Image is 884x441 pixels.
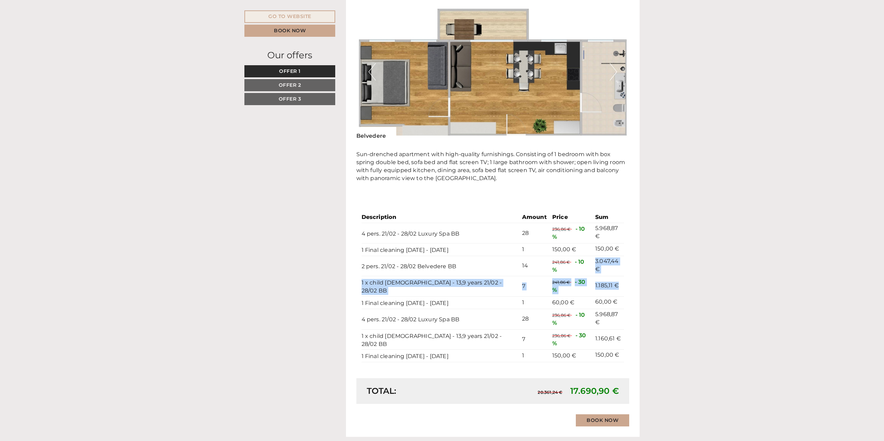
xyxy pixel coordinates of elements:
[552,246,577,253] span: 150,00 €
[610,63,617,80] button: Next
[279,96,301,102] span: Offer 3
[552,299,574,306] span: 60,00 €
[552,313,571,318] span: 236,86 €
[356,3,630,140] img: image
[592,212,624,223] th: Sum
[362,350,519,362] td: 1 Final cleaning [DATE] - [DATE]
[362,385,493,397] div: Total:
[552,312,585,326] span: - 10 %
[519,329,549,350] td: 7
[552,352,577,359] span: 150,00 €
[519,297,549,309] td: 1
[592,256,624,276] td: 3.047,44 €
[552,332,586,347] span: - 30 %
[592,350,624,362] td: 150,00 €
[356,127,397,140] div: Belvedere
[519,243,549,256] td: 1
[552,260,570,265] span: 241,86 €
[538,390,562,395] span: 20.361,24 €
[519,212,549,223] th: Amount
[362,243,519,256] td: 1 Final cleaning [DATE] - [DATE]
[362,309,519,329] td: 4 pers. 21/02 - 28/02 Luxury Spa BB
[244,25,335,37] a: Book now
[362,329,519,350] td: 1 x child [DEMOGRAPHIC_DATA] - 13,9 years 21/02 - 28/02 BB
[362,223,519,244] td: 4 pers. 21/02 - 28/02 Luxury Spa BB
[279,68,301,74] span: Offer 1
[519,276,549,297] td: 7
[362,297,519,309] td: 1 Final cleaning [DATE] - [DATE]
[570,386,619,396] span: 17.690,90 €
[592,276,624,297] td: 1.185,11 €
[552,227,571,232] span: 236,86 €
[552,258,584,273] span: - 10 %
[592,243,624,256] td: 150,00 €
[592,223,624,244] td: 5.968,87 €
[369,63,376,80] button: Previous
[279,82,301,88] span: Offer 2
[592,329,624,350] td: 1.160,61 €
[592,297,624,309] td: 60,00 €
[362,276,519,297] td: 1 x child [DEMOGRAPHIC_DATA] - 13,9 years 21/02 - 28/02 BB
[552,280,570,285] span: 241,86 €
[592,309,624,329] td: 5.968,87 €
[244,49,335,62] div: Our offers
[519,223,549,244] td: 28
[362,212,519,223] th: Description
[519,256,549,276] td: 14
[519,350,549,362] td: 1
[552,333,571,338] span: 236,86 €
[549,212,592,223] th: Price
[244,10,335,23] a: Go to website
[576,414,629,426] a: Book now
[356,151,630,182] p: Sun-drenched apartment with high-quality furnishings. Consisting of 1 bedroom with box spring dou...
[362,256,519,276] td: 2 pers. 21/02 - 28/02 Belvedere BB
[519,309,549,329] td: 28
